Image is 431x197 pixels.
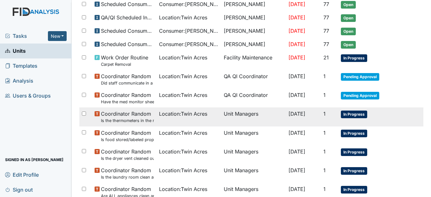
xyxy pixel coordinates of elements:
[159,148,207,155] span: Location : Twin Acres
[288,130,305,136] span: [DATE]
[101,118,154,124] small: Is the thermometers in the refrigerator reading between 34 degrees and 40 degrees?
[341,73,379,81] span: Pending Approval
[101,148,154,161] span: Coordinator Random Is the dryer vent cleaned out?
[221,51,286,70] td: Facility Maintenance
[341,14,356,22] span: Open
[5,76,33,86] span: Analysis
[288,148,305,155] span: [DATE]
[323,1,329,7] span: 77
[288,54,305,61] span: [DATE]
[48,31,67,41] button: New
[323,14,329,21] span: 77
[101,174,154,180] small: Is the laundry room clean and in good repair?
[323,148,326,155] span: 1
[221,145,286,164] td: Unit Managers
[159,0,219,8] span: Consumer : [PERSON_NAME][GEOGRAPHIC_DATA]
[323,186,326,192] span: 1
[5,46,26,56] span: Units
[101,91,154,105] span: Coordinator Random Have the med monitor sheets been filled out?
[101,72,154,86] span: Coordinator Random Did staff communicate in a positive demeanor with consumers?
[159,72,207,80] span: Location : Twin Acres
[221,38,286,51] td: [PERSON_NAME]
[288,41,305,47] span: [DATE]
[221,11,286,24] td: [PERSON_NAME]
[159,91,207,99] span: Location : Twin Acres
[288,73,305,79] span: [DATE]
[101,80,154,86] small: Did staff communicate in a positive demeanor with consumers?
[323,92,326,98] span: 1
[101,99,154,105] small: Have the med monitor sheets been filled out?
[323,41,329,47] span: 77
[323,73,326,79] span: 1
[101,155,154,161] small: Is the dryer vent cleaned out?
[5,61,37,71] span: Templates
[5,185,33,194] span: Sign out
[341,186,367,194] span: In Progress
[159,185,207,193] span: Location : Twin Acres
[288,186,305,192] span: [DATE]
[5,91,51,101] span: Users & Groups
[159,14,207,21] span: Location : Twin Acres
[5,170,39,180] span: Edit Profile
[341,148,367,156] span: In Progress
[5,155,63,165] span: Signed in as [PERSON_NAME]
[323,111,326,117] span: 1
[221,70,286,89] td: QA QI Coordinator
[341,28,356,35] span: Open
[101,129,154,143] span: Coordinator Random Is food stored/labeled properly?
[101,61,148,67] small: Carpet Removal
[341,92,379,99] span: Pending Approval
[341,54,367,62] span: In Progress
[341,1,356,9] span: Open
[101,137,154,143] small: Is food stored/labeled properly?
[101,40,154,48] span: Scheduled Consumer Chart Review
[323,167,326,173] span: 1
[341,111,367,118] span: In Progress
[341,167,367,175] span: In Progress
[159,54,207,61] span: Location : Twin Acres
[323,130,326,136] span: 1
[221,164,286,183] td: Unit Managers
[159,166,207,174] span: Location : Twin Acres
[341,41,356,49] span: Open
[159,40,219,48] span: Consumer : [PERSON_NAME]
[101,54,148,67] span: Work Order Routine Carpet Removal
[288,167,305,173] span: [DATE]
[221,89,286,107] td: QA QI Coordinator
[159,110,207,118] span: Location : Twin Acres
[159,27,219,35] span: Consumer : [PERSON_NAME]
[101,0,154,8] span: Scheduled Consumer Chart Review
[288,1,305,7] span: [DATE]
[159,129,207,137] span: Location : Twin Acres
[341,130,367,137] span: In Progress
[288,92,305,98] span: [DATE]
[288,111,305,117] span: [DATE]
[5,32,48,40] a: Tasks
[323,54,329,61] span: 21
[288,14,305,21] span: [DATE]
[221,107,286,126] td: Unit Managers
[101,27,154,35] span: Scheduled Consumer Chart Review
[323,28,329,34] span: 77
[101,14,154,21] span: QA/QI Scheduled Inspection
[101,110,154,124] span: Coordinator Random Is the thermometers in the refrigerator reading between 34 degrees and 40 degr...
[101,166,154,180] span: Coordinator Random Is the laundry room clean and in good repair?
[288,28,305,34] span: [DATE]
[221,126,286,145] td: Unit Managers
[221,24,286,38] td: [PERSON_NAME]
